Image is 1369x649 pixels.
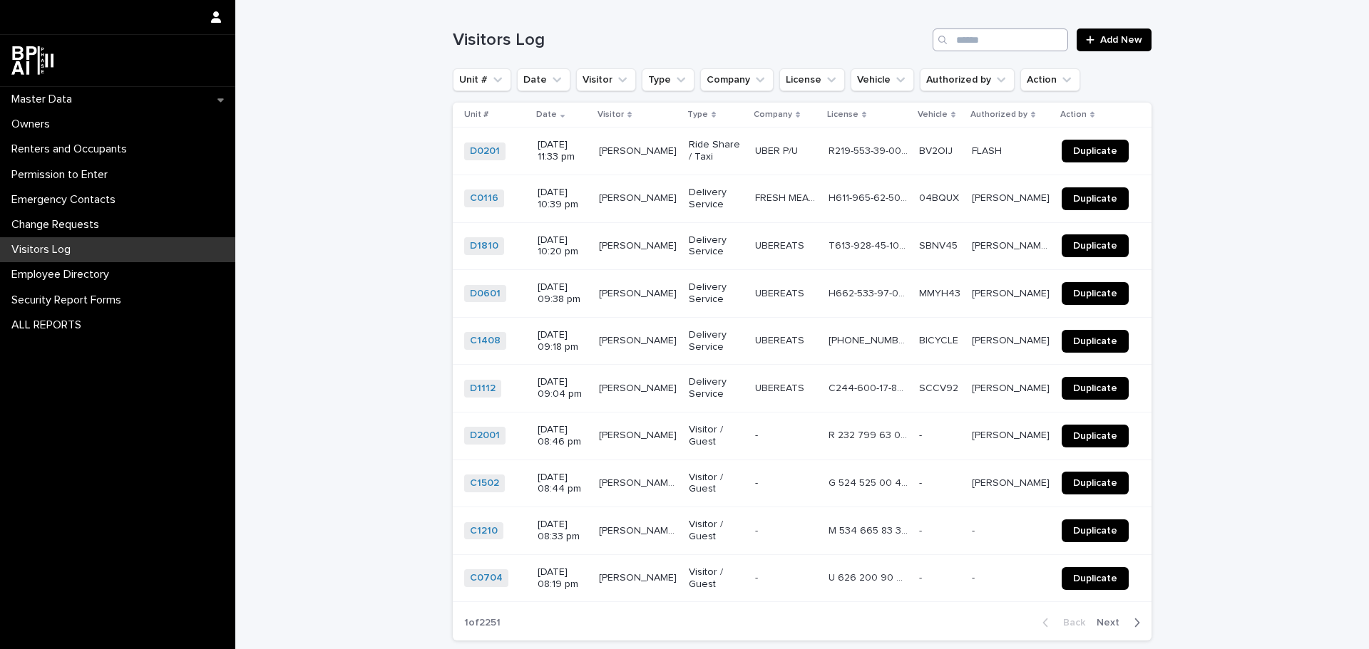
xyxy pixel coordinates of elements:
[972,142,1005,157] p: FLASH
[1055,618,1085,628] span: Back
[599,189,680,204] p: LUIS HERNANDEZ
[755,522,761,537] p: -
[1073,194,1117,204] span: Duplicate
[1073,241,1117,251] span: Duplicate
[689,519,744,543] p: Visitor / Guest
[538,139,588,163] p: [DATE] 11:33 pm
[972,285,1052,300] p: Alexandro Camra Jirash
[933,28,1068,51] input: Search
[599,522,680,537] p: MONTIEL PABLO ENRIQUE
[1062,567,1129,590] a: Duplicate
[536,107,557,123] p: Date
[470,288,501,300] a: D0601
[919,189,962,204] p: 04BQUX
[972,474,1052,489] p: Cindy Lou Knowles
[453,507,1152,555] tr: C1210 [DATE] 08:33 pm[PERSON_NAME] [PERSON_NAME][PERSON_NAME] [PERSON_NAME] Visitor / Guest-- M 5...
[1020,68,1080,91] button: Action
[538,519,588,543] p: [DATE] 08:33 pm
[919,237,960,252] p: SBNV45
[576,68,636,91] button: Visitor
[918,107,948,123] p: Vehicle
[6,142,138,156] p: Renters and Occupants
[538,376,588,400] p: [DATE] 09:04 pm
[829,474,911,489] p: G 524 525 00 470 0
[453,606,512,640] p: 1 of 2251
[599,142,680,157] p: DAYSI RODRIGUEZ
[829,285,911,300] p: H662-533-97-025-0
[1062,519,1129,542] a: Duplicate
[919,142,955,157] p: BV2OIJ
[538,472,588,496] p: [DATE] 08:44 pm
[1073,336,1117,346] span: Duplicate
[1073,526,1117,536] span: Duplicate
[1073,289,1117,298] span: Duplicate
[538,566,588,591] p: [DATE] 08:19 pm
[755,142,801,157] p: UBER P/U
[689,187,744,211] p: Delivery Service
[6,118,61,131] p: Owners
[972,189,1052,204] p: [PERSON_NAME]
[920,68,1015,91] button: Authorized by
[972,380,1052,395] p: [PERSON_NAME]
[972,522,978,537] p: -
[464,107,488,123] p: Unit #
[470,430,500,442] a: D2001
[470,240,498,252] a: D1810
[470,383,496,395] a: D1112
[453,365,1152,412] tr: D1112 [DATE] 09:04 pm[PERSON_NAME][PERSON_NAME] Delivery ServiceUBEREATSUBEREATS C244-600-17-800-...
[1073,146,1117,156] span: Duplicate
[599,427,680,442] p: RASCHEL GONZALEZ STUART YUSSET
[599,474,680,489] p: GONZALEZ SUAREZ LUIS EDUARDO
[1062,425,1129,447] a: Duplicate
[1062,282,1129,305] a: Duplicate
[1077,28,1152,51] a: Add New
[689,234,744,259] p: Delivery Service
[599,380,680,395] p: [PERSON_NAME]
[755,332,807,347] p: UBEREATS
[453,222,1152,270] tr: D1810 [DATE] 10:20 pm[PERSON_NAME][PERSON_NAME] Delivery ServiceUBEREATSUBEREATS T613-928-45-100-...
[972,332,1052,347] p: Patricia Silhy de Pitta
[470,525,498,537] a: C1210
[1073,478,1117,488] span: Duplicate
[470,572,503,584] a: C0704
[642,68,694,91] button: Type
[689,329,744,353] p: Delivery Service
[919,332,961,347] p: BICYCLE
[689,566,744,591] p: Visitor / Guest
[1097,618,1128,628] span: Next
[754,107,792,123] p: Company
[829,522,911,537] p: M 534 665 83 302 0
[755,237,807,252] p: UBEREATS
[755,285,807,300] p: UBEREATS
[1062,140,1129,162] a: Duplicate
[972,427,1052,442] p: Shlomo Neumann
[689,139,744,163] p: Ride Share / Taxi
[6,243,82,256] p: Visitors Log
[470,477,499,489] a: C1502
[919,569,925,584] p: -
[972,569,978,584] p: -
[755,427,761,442] p: -
[755,474,761,489] p: -
[6,93,83,106] p: Master Data
[538,234,588,259] p: [DATE] 10:20 pm
[599,332,680,347] p: [PERSON_NAME]
[689,424,744,448] p: Visitor / Guest
[538,329,588,353] p: [DATE] 09:18 pm
[1073,573,1117,583] span: Duplicate
[1073,383,1117,393] span: Duplicate
[829,142,911,157] p: R219-553-39-000-0
[1062,377,1129,400] a: Duplicate
[517,68,570,91] button: Date
[453,128,1152,175] tr: D0201 [DATE] 11:33 pm[PERSON_NAME][PERSON_NAME] Ride Share / TaxiUBER P/UUBER P/U R219-553-39-000...
[829,569,911,584] p: U 626 200 90 346 0
[755,380,807,395] p: UBEREATS
[1100,35,1142,45] span: Add New
[919,522,925,537] p: -
[453,68,511,91] button: Unit #
[470,335,501,347] a: C1408
[453,460,1152,507] tr: C1502 [DATE] 08:44 pm[PERSON_NAME] [PERSON_NAME] [PERSON_NAME][PERSON_NAME] [PERSON_NAME] [PERSON...
[1062,330,1129,353] a: Duplicate
[470,145,500,157] a: D0201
